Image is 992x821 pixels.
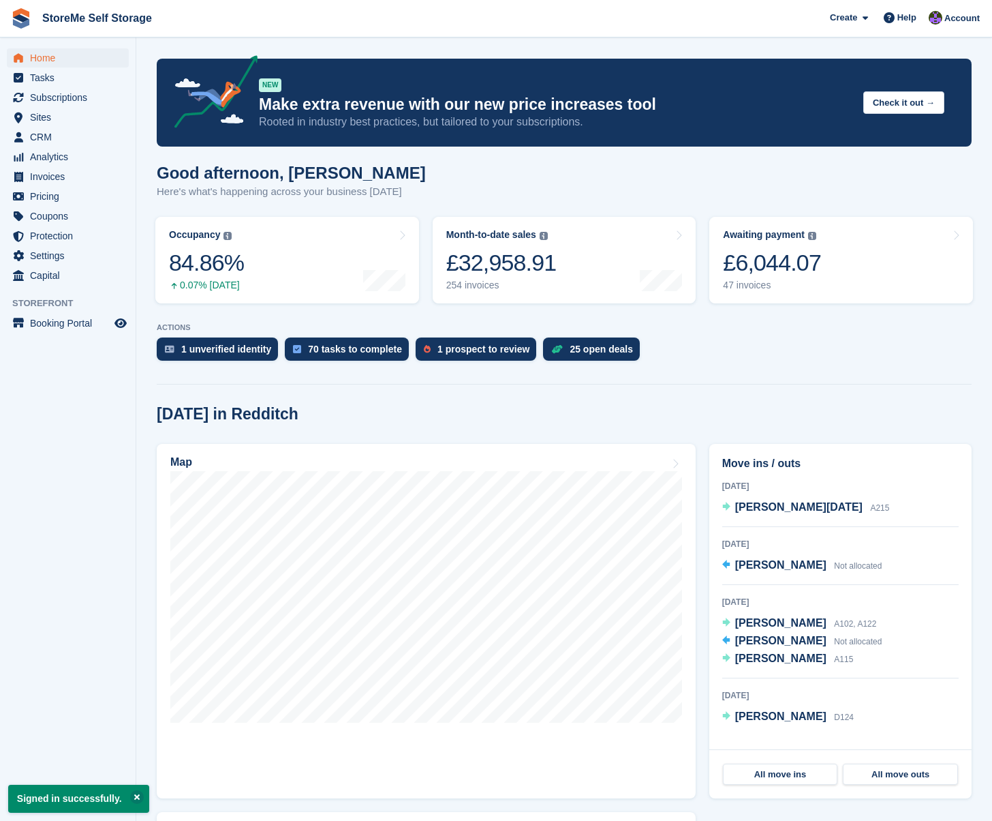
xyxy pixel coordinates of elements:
[7,314,129,333] a: menu
[834,561,882,571] span: Not allocated
[808,232,816,240] img: icon-info-grey-7440780725fd019a000dd9b08b2336e03edf1995a4989e88bcd33f0948082b44.svg
[169,229,220,241] div: Occupancy
[7,187,129,206] a: menu
[446,280,557,291] div: 254 invoices
[11,8,31,29] img: stora-icon-8386f47178a22dfd0bd8f6a31ec36ba5ce8667c1dd55bd0f319d3a0aa187defe.svg
[308,344,402,355] div: 70 tasks to complete
[722,596,959,608] div: [DATE]
[30,187,112,206] span: Pricing
[169,249,244,277] div: 84.86%
[165,345,174,353] img: verify_identity-adf6edd0f0f0b5bbfe63781bf79b02c33cf7c696d77639b501bdc392416b5a36.svg
[722,708,854,726] a: [PERSON_NAME] D124
[259,78,281,92] div: NEW
[834,713,854,722] span: D124
[30,207,112,226] span: Coupons
[170,456,192,468] h2: Map
[30,226,112,245] span: Protection
[30,314,112,333] span: Booking Portal
[722,557,882,575] a: [PERSON_NAME] Not allocated
[7,266,129,285] a: menu
[293,345,301,353] img: task-75834270c22a3079a89374b754ae025e5fb1db73e45f91037f5363f120a921f8.svg
[157,184,426,200] p: Here's what's happening across your business [DATE]
[722,689,959,702] div: [DATE]
[181,344,271,355] div: 1 unverified identity
[259,115,852,130] p: Rooted in industry best practices, but tailored to your subscriptions.
[30,88,112,107] span: Subscriptions
[433,217,696,303] a: Month-to-date sales £32,958.91 254 invoices
[863,91,944,114] button: Check it out →
[437,344,529,355] div: 1 prospect to review
[735,711,826,722] span: [PERSON_NAME]
[722,456,959,472] h2: Move ins / outs
[30,128,112,147] span: CRM
[163,55,258,133] img: price-adjustments-announcement-icon-8257ccfd72463d97f412b2fc003d46551f7dbcb40ab6d574587a9cd5c0d94...
[30,246,112,265] span: Settings
[870,503,889,513] span: A215
[30,266,112,285] span: Capital
[722,615,877,633] a: [PERSON_NAME] A102, A122
[30,68,112,87] span: Tasks
[30,108,112,127] span: Sites
[30,48,112,68] span: Home
[7,128,129,147] a: menu
[30,147,112,166] span: Analytics
[7,147,129,166] a: menu
[12,297,136,310] span: Storefront
[169,280,244,291] div: 0.07% [DATE]
[723,229,805,241] div: Awaiting payment
[7,207,129,226] a: menu
[735,501,863,513] span: [PERSON_NAME][DATE]
[416,338,543,368] a: 1 prospect to review
[570,344,633,355] div: 25 open deals
[723,764,838,786] a: All move ins
[446,229,536,241] div: Month-to-date sales
[7,68,129,87] a: menu
[37,7,157,29] a: StoreMe Self Storage
[834,619,876,629] span: A102, A122
[223,232,232,240] img: icon-info-grey-7440780725fd019a000dd9b08b2336e03edf1995a4989e88bcd33f0948082b44.svg
[722,499,890,517] a: [PERSON_NAME][DATE] A215
[722,633,882,651] a: [PERSON_NAME] Not allocated
[543,338,647,368] a: 25 open deals
[424,345,431,353] img: prospect-51fa495bee0391a8d652442698ab0144808aea92771e9ea1ae160a38d050c398.svg
[897,11,916,25] span: Help
[7,88,129,107] a: menu
[157,338,285,368] a: 1 unverified identity
[8,785,149,813] p: Signed in successfully.
[723,249,821,277] div: £6,044.07
[112,315,129,331] a: Preview store
[30,167,112,186] span: Invoices
[446,249,557,277] div: £32,958.91
[157,323,972,332] p: ACTIONS
[540,232,548,240] img: icon-info-grey-7440780725fd019a000dd9b08b2336e03edf1995a4989e88bcd33f0948082b44.svg
[929,11,942,25] img: Anthony Adams
[834,655,853,664] span: A115
[722,480,959,492] div: [DATE]
[155,217,419,303] a: Occupancy 84.86% 0.07% [DATE]
[551,344,563,354] img: deal-1b604bf984904fb50ccaf53a9ad4b4a5d6e5aea283cecdc64d6e3604feb123c2.svg
[735,653,826,664] span: [PERSON_NAME]
[843,764,958,786] a: All move outs
[157,164,426,182] h1: Good afternoon, [PERSON_NAME]
[830,11,857,25] span: Create
[735,559,826,571] span: [PERSON_NAME]
[259,95,852,115] p: Make extra revenue with our new price increases tool
[722,538,959,550] div: [DATE]
[7,108,129,127] a: menu
[735,635,826,646] span: [PERSON_NAME]
[285,338,416,368] a: 70 tasks to complete
[7,226,129,245] a: menu
[834,637,882,646] span: Not allocated
[709,217,973,303] a: Awaiting payment £6,044.07 47 invoices
[7,246,129,265] a: menu
[7,48,129,68] a: menu
[157,444,696,798] a: Map
[7,167,129,186] a: menu
[735,617,826,629] span: [PERSON_NAME]
[157,405,298,423] h2: [DATE] in Redditch
[722,651,854,668] a: [PERSON_NAME] A115
[723,280,821,291] div: 47 invoices
[944,12,980,25] span: Account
